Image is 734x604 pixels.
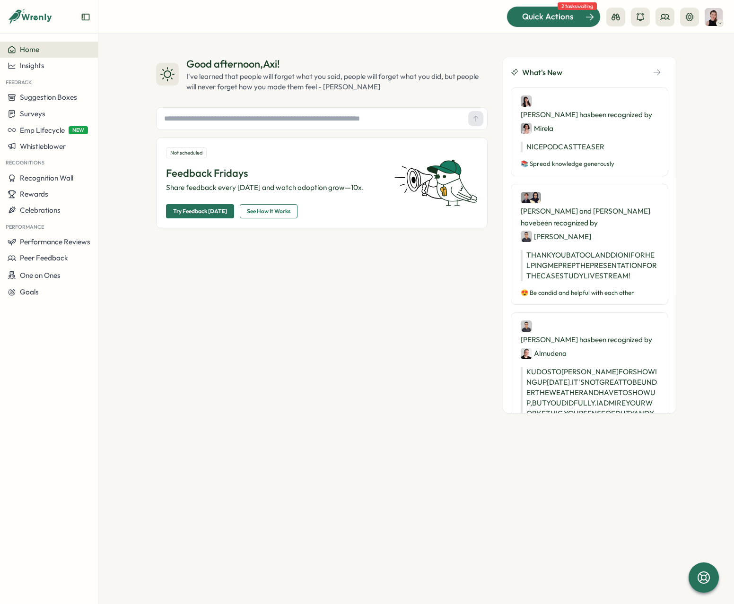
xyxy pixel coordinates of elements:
[186,57,488,71] div: Good afternoon , Axi !
[521,231,532,242] img: Hasan Naqvi
[521,192,532,203] img: Dionisio Arredondo
[521,348,532,359] img: Almudena Bernardos
[20,126,65,135] span: Emp Lifecycle
[166,166,383,181] p: Feedback Fridays
[20,173,73,182] span: Recognition Wall
[521,320,658,359] div: [PERSON_NAME] has been recognized by
[20,61,44,70] span: Insights
[530,192,541,203] img: Batool Fatima
[521,160,658,168] p: 📚 Spread knowledge generously
[20,109,45,118] span: Surveys
[521,250,658,281] p: THANK YOU BATOOL AND DIONI FOR HELPING ME PREP THE PRESENTATION FOR THE CASE STUDY LIVESTREAM!
[521,320,532,332] img: Hasan Naqvi
[173,205,227,218] span: Try Feedback [DATE]
[166,147,207,158] div: Not scheduled
[20,287,39,296] span: Goals
[247,205,290,218] span: See How It Works
[20,271,61,280] span: One on Ones
[20,45,39,54] span: Home
[521,289,658,297] p: 😍 Be candid and helpful with each other
[521,95,658,134] div: [PERSON_NAME] has been recognized by
[558,2,597,10] span: 2 tasks waiting
[186,71,488,92] div: I've learned that people will forget what you said, people will forget what you did, but people w...
[521,367,658,450] p: KUDOS TO [PERSON_NAME] FOR SHOWING UP [DATE]. IT'S NOT GREAT TO BE UNDER THE WEATHER AND HAVE TO ...
[521,122,553,134] div: Mirela
[69,126,88,134] span: NEW
[521,192,658,242] div: [PERSON_NAME] and [PERSON_NAME] have been recognized by
[166,204,234,218] button: Try Feedback [DATE]
[166,182,383,193] p: Share feedback every [DATE] and watch adoption grow—10x.
[521,142,658,152] p: NICE PODCAST TEASER
[507,6,601,27] button: Quick Actions
[20,253,68,262] span: Peer Feedback
[522,67,562,78] span: What's New
[521,231,591,242] div: [PERSON_NAME]
[521,123,532,134] img: Mirela Mus
[521,347,567,359] div: Almudena
[240,204,297,218] button: See How It Works
[20,206,61,215] span: Celebrations
[705,8,723,26] img: Axi Molnar
[521,95,532,107] img: Andrea Lopez
[522,10,574,23] span: Quick Actions
[20,237,90,246] span: Performance Reviews
[81,12,90,22] button: Expand sidebar
[20,93,77,102] span: Suggestion Boxes
[20,142,66,151] span: Whistleblower
[20,190,48,198] span: Rewards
